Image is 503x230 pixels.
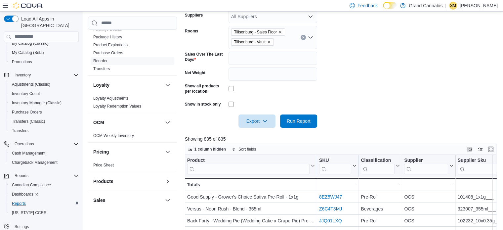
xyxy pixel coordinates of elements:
[9,209,49,217] a: [US_STATE] CCRS
[9,80,79,88] span: Adjustments (Classic)
[164,148,172,156] button: Pricing
[12,160,58,165] span: Chargeback Management
[319,218,342,223] a: JJQ01LXQ
[15,224,29,229] span: Settings
[185,70,205,75] label: Net Weight
[7,208,81,217] button: [US_STATE] CCRS
[93,197,105,204] h3: Sales
[9,58,35,66] a: Promotions
[12,71,33,79] button: Inventory
[9,90,43,98] a: Inventory Count
[93,67,110,71] a: Transfers
[15,72,31,78] span: Inventory
[187,205,315,213] div: Versus - Neon Rush - Blend - 355ml
[187,217,315,225] div: Back Forty - Wedding Pie (Wedding Cake x Grape Pie) Pre-Roll - Indica - 10x0.35g
[164,196,172,204] button: Sales
[357,2,378,9] span: Feedback
[9,58,79,66] span: Promotions
[9,159,60,166] a: Chargeback Management
[7,98,81,108] button: Inventory Manager (Classic)
[229,145,259,153] button: Sort fields
[12,41,49,46] span: My Catalog (Classic)
[308,14,313,19] button: Open list of options
[185,52,226,62] label: Sales Over The Last Days
[7,48,81,57] button: My Catalog (Beta)
[7,89,81,98] button: Inventory Count
[12,82,50,87] span: Adjustments (Classic)
[9,181,54,189] a: Canadian Compliance
[9,49,79,57] span: My Catalog (Beta)
[164,118,172,126] button: OCM
[12,110,42,115] span: Purchase Orders
[231,38,274,46] span: Tillsonburg - Vault
[93,50,123,56] span: Purchase Orders
[93,149,162,155] button: Pricing
[319,157,351,174] div: SKU URL
[164,81,172,89] button: Loyalty
[93,51,123,55] a: Purchase Orders
[7,190,81,199] a: Dashboards
[361,217,400,225] div: Pre-Roll
[234,39,266,45] span: Tillsonburg - Vault
[319,194,342,200] a: 8EZ5WJ47
[278,30,282,34] button: Remove Tillsonburg - Sales Floor from selection in this group
[1,139,81,149] button: Operations
[9,127,79,135] span: Transfers
[185,102,221,107] label: Show in stock only
[88,161,177,172] div: Pricing
[9,200,79,207] span: Reports
[487,145,495,153] button: Enter fullscreen
[12,50,44,55] span: My Catalog (Beta)
[185,83,226,94] label: Show all products per location
[12,172,79,180] span: Reports
[9,200,28,207] a: Reports
[1,171,81,180] button: Reports
[9,190,41,198] a: Dashboards
[7,199,81,208] button: Reports
[12,210,46,215] span: [US_STATE] CCRS
[242,115,272,128] span: Export
[9,117,79,125] span: Transfers (Classic)
[9,108,45,116] a: Purchase Orders
[361,205,400,213] div: Beverages
[449,2,457,10] div: Shaunna McPhail
[9,149,79,157] span: Cash Management
[476,145,484,153] button: Display options
[93,133,134,138] span: OCM Weekly Inventory
[7,80,81,89] button: Adjustments (Classic)
[12,182,51,188] span: Canadian Compliance
[93,104,141,109] a: Loyalty Redemption Values
[93,163,114,167] a: Price Sheet
[7,108,81,117] button: Purchase Orders
[93,35,122,39] a: Package History
[185,13,203,18] label: Suppliers
[93,104,141,109] span: Loyalty Redemption Values
[185,28,198,34] label: Rooms
[88,132,177,142] div: OCM
[361,157,400,174] button: Classification
[450,2,456,10] span: SM
[12,192,38,197] span: Dashboards
[445,2,446,10] p: |
[9,127,31,135] a: Transfers
[93,96,129,101] a: Loyalty Adjustments
[460,2,498,10] p: [PERSON_NAME]
[404,157,448,163] div: Supplier
[404,181,453,189] div: -
[308,35,313,40] button: Open list of options
[93,82,109,88] h3: Loyalty
[12,151,45,156] span: Cash Management
[9,209,79,217] span: Washington CCRS
[93,42,128,48] span: Product Expirations
[93,197,162,204] button: Sales
[187,193,315,201] div: Good Supply - Grower's Choice Sativa Pre-Roll - 1x1g
[9,159,79,166] span: Chargeback Management
[9,80,53,88] a: Adjustments (Classic)
[287,118,311,124] span: Run Report
[12,71,79,79] span: Inventory
[19,16,79,29] span: Load All Apps in [GEOGRAPHIC_DATA]
[9,99,64,107] a: Inventory Manager (Classic)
